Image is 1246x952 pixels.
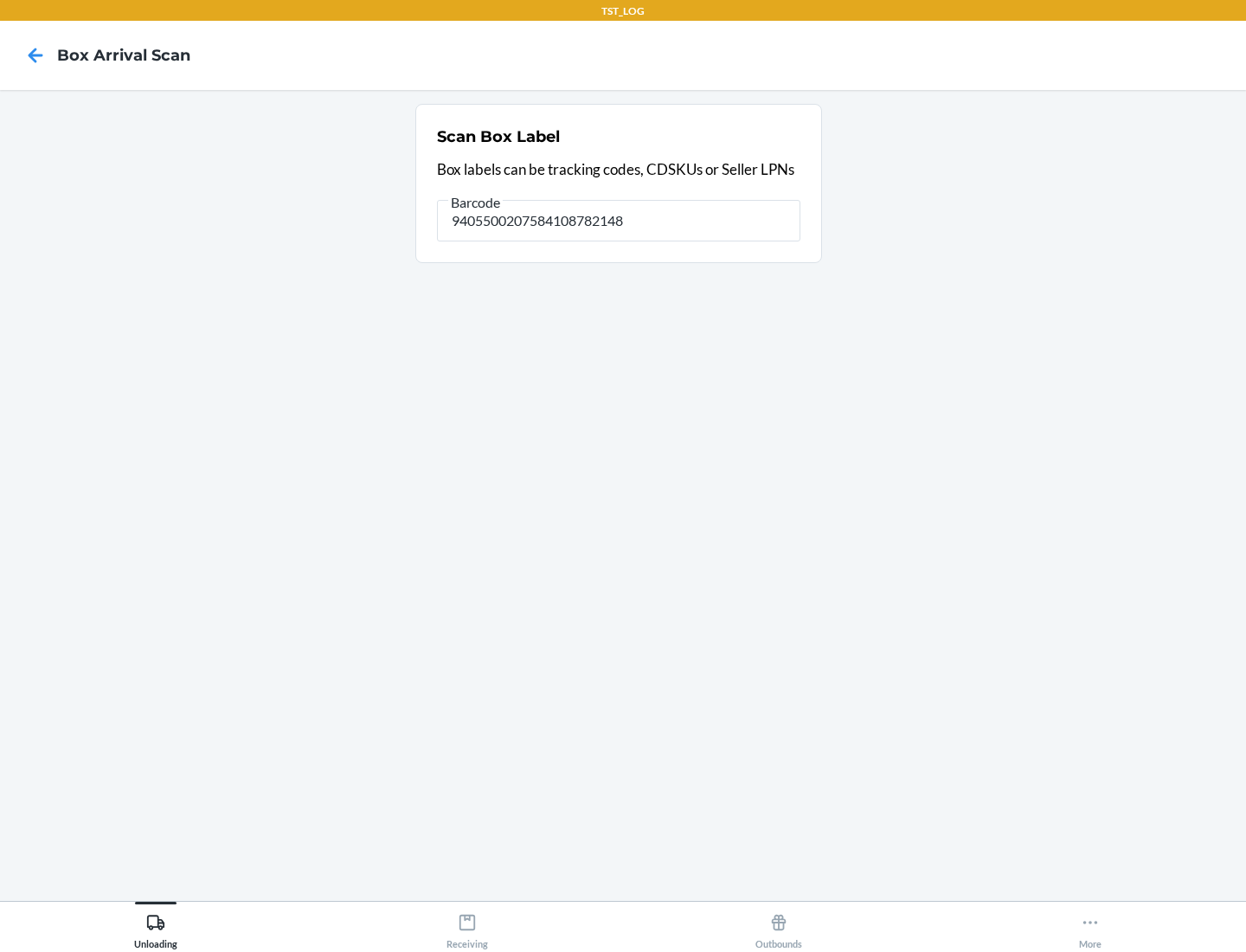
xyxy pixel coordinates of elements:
[134,906,177,949] div: Unloading
[446,906,488,949] div: Receiving
[755,906,802,949] div: Outbounds
[437,200,800,241] input: Barcode
[57,44,190,67] h4: Box Arrival Scan
[601,3,645,19] p: TST_LOG
[1079,906,1101,949] div: More
[437,125,560,148] h2: Scan Box Label
[437,158,800,181] p: Box labels can be tracking codes, CDSKUs or Seller LPNs
[623,902,934,949] button: Outbounds
[311,902,623,949] button: Receiving
[448,194,503,211] span: Barcode
[934,902,1246,949] button: More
